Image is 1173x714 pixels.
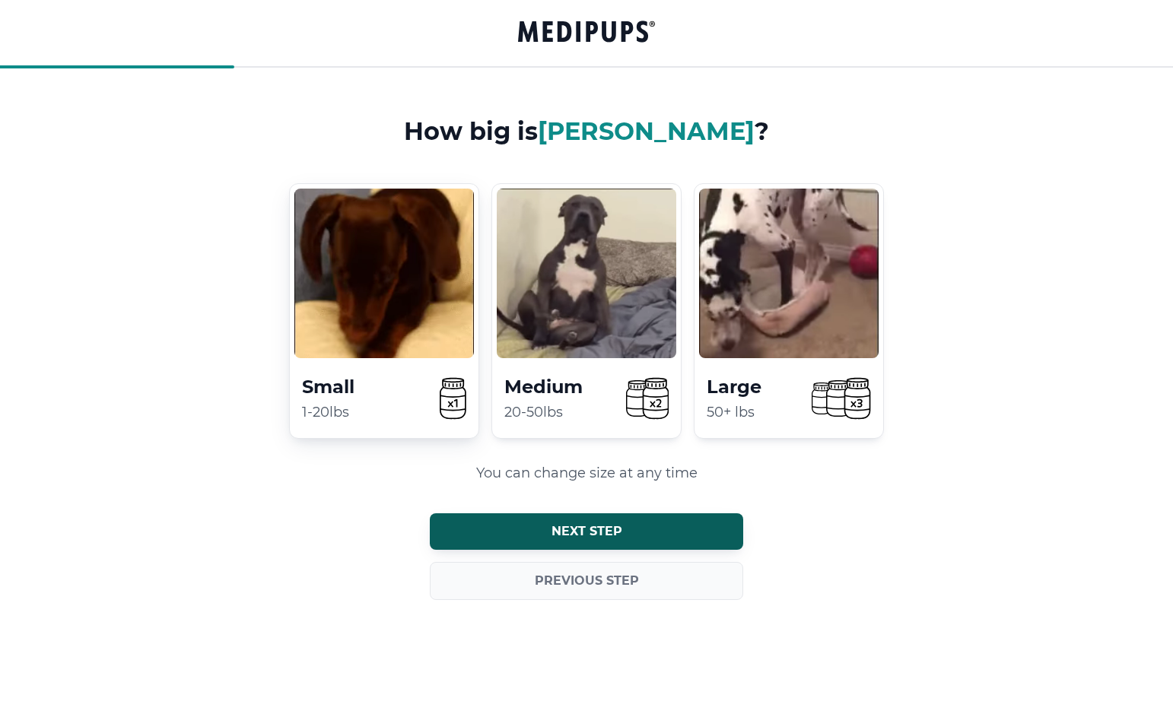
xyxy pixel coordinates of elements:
[535,573,639,589] span: Previous step
[302,374,395,399] h4: Small
[430,562,743,600] button: Previous step
[707,402,799,422] p: 50+ lbs
[707,374,799,399] h4: Large
[476,463,698,483] p: You can change size at any time
[404,116,769,147] h3: How big is ?
[504,374,597,399] h4: Medium
[538,116,755,146] span: [PERSON_NAME]
[518,17,655,49] a: Groove
[302,402,395,422] p: 1-20lbs
[552,524,622,539] span: Next step
[504,402,597,422] p: 20-50lbs
[430,513,743,550] button: Next step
